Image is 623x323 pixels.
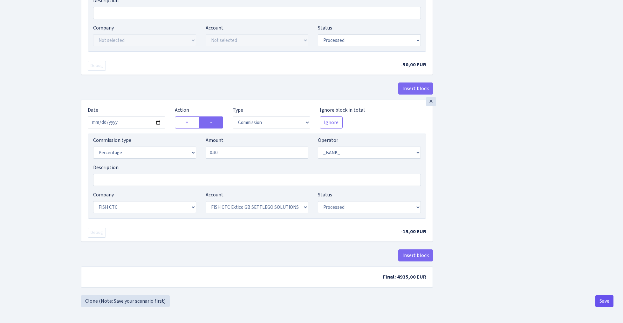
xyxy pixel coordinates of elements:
[206,24,223,32] label: Account
[595,295,613,307] button: Save
[398,249,433,261] button: Insert block
[93,136,131,144] label: Commission type
[318,191,332,199] label: Status
[320,116,343,129] button: Ignore
[401,228,426,235] span: -15,00 EUR
[320,106,365,114] label: Ignore block in total
[175,106,189,114] label: Action
[88,228,106,238] button: Debug
[88,61,106,71] button: Debug
[175,116,200,129] label: +
[398,82,433,95] button: Insert block
[93,191,114,199] label: Company
[88,106,98,114] label: Date
[81,295,170,307] a: Clone (Note: Save your scenario first)
[233,106,243,114] label: Type
[206,191,223,199] label: Account
[206,136,223,144] label: Amount
[426,97,436,106] div: ×
[383,274,426,280] span: Final: 4935,00 EUR
[93,24,114,32] label: Company
[401,61,426,68] span: -50,00 EUR
[199,116,223,129] label: -
[93,164,119,171] label: Description
[318,24,332,32] label: Status
[318,136,338,144] label: Operator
